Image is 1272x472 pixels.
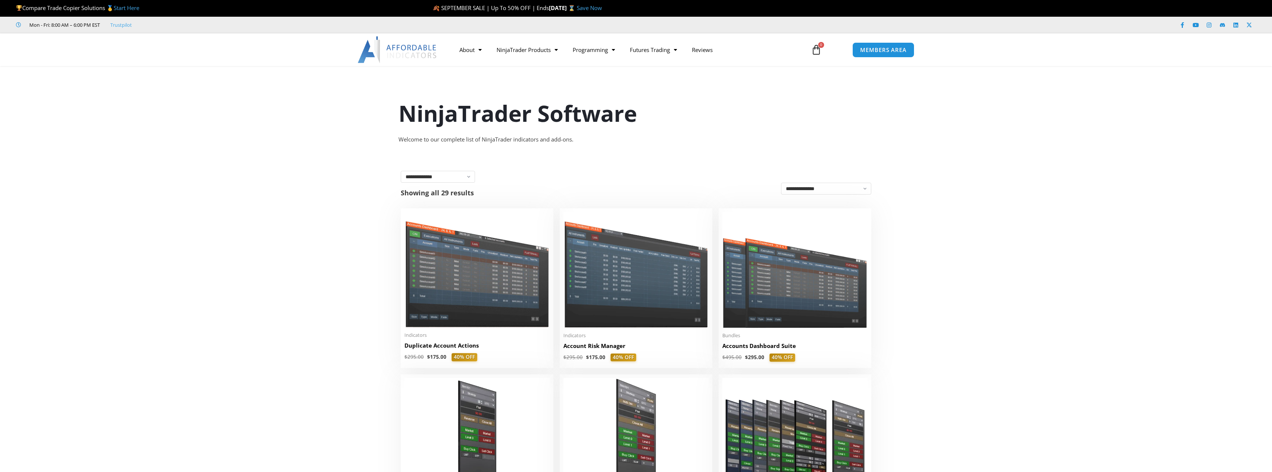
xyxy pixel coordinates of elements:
span: Compare Trade Copier Solutions 🥇 [16,4,139,12]
a: MEMBERS AREA [852,42,914,58]
a: Save Now [577,4,602,12]
a: Futures Trading [622,41,684,58]
img: Duplicate Account Actions [404,212,550,328]
p: Showing all 29 results [401,189,474,196]
span: 40% OFF [611,354,636,362]
span: $ [745,354,748,361]
img: 🏆 [16,5,22,11]
bdi: 175.00 [427,354,446,360]
a: NinjaTrader Products [489,41,565,58]
a: About [452,41,489,58]
a: Reviews [684,41,720,58]
h2: Accounts Dashboard Suite [722,342,868,350]
img: Accounts Dashboard Suite [722,212,868,328]
select: Shop order [781,183,871,195]
strong: [DATE] ⌛ [549,4,577,12]
div: Welcome to our complete list of NinjaTrader indicators and add-ons. [398,134,874,145]
span: 40% OFF [452,353,477,361]
a: Duplicate Account Actions [404,342,550,353]
bdi: 495.00 [722,354,742,361]
bdi: 295.00 [745,354,764,361]
span: Indicators [563,332,709,339]
bdi: 175.00 [586,354,605,361]
span: Mon - Fri: 8:00 AM – 6:00 PM EST [27,20,100,29]
h1: NinjaTrader Software [398,98,874,129]
a: Trustpilot [110,20,132,29]
a: Account Risk Manager [563,342,709,354]
bdi: 295.00 [563,354,583,361]
img: LogoAI | Affordable Indicators – NinjaTrader [358,36,437,63]
span: $ [563,354,566,361]
span: $ [586,354,589,361]
a: Start Here [114,4,139,12]
span: 40% OFF [770,354,795,362]
bdi: 295.00 [404,354,424,360]
a: 0 [800,39,833,61]
span: $ [404,354,407,360]
h2: Duplicate Account Actions [404,342,550,349]
span: 🍂 SEPTEMBER SALE | Up To 50% OFF | Ends [433,4,549,12]
span: Indicators [404,332,550,338]
span: 0 [818,42,824,48]
nav: Menu [452,41,803,58]
a: Programming [565,41,622,58]
span: $ [427,354,430,360]
span: Bundles [722,332,868,339]
span: $ [722,354,725,361]
a: Accounts Dashboard Suite [722,342,868,354]
img: Account Risk Manager [563,212,709,328]
span: MEMBERS AREA [860,47,907,53]
h2: Account Risk Manager [563,342,709,350]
